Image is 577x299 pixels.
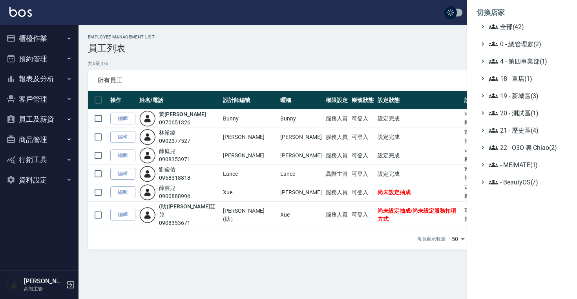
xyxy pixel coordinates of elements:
[489,74,564,83] span: 18 - 單店(1)
[489,160,564,170] span: - MEIMATE(1)
[489,143,564,152] span: 22 - O3O 裏 Chiao(2)
[477,3,568,22] li: 切換店家
[489,22,564,31] span: 全部(42)
[489,39,564,49] span: 0 - 總管理處(2)
[489,57,564,66] span: 4 - 第四事業部(1)
[489,108,564,118] span: 20 - 測試區(1)
[489,126,564,135] span: 21 - 歷史區(4)
[489,177,564,187] span: - BeautyOS(7)
[489,91,564,100] span: 19 - 新城區(3)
